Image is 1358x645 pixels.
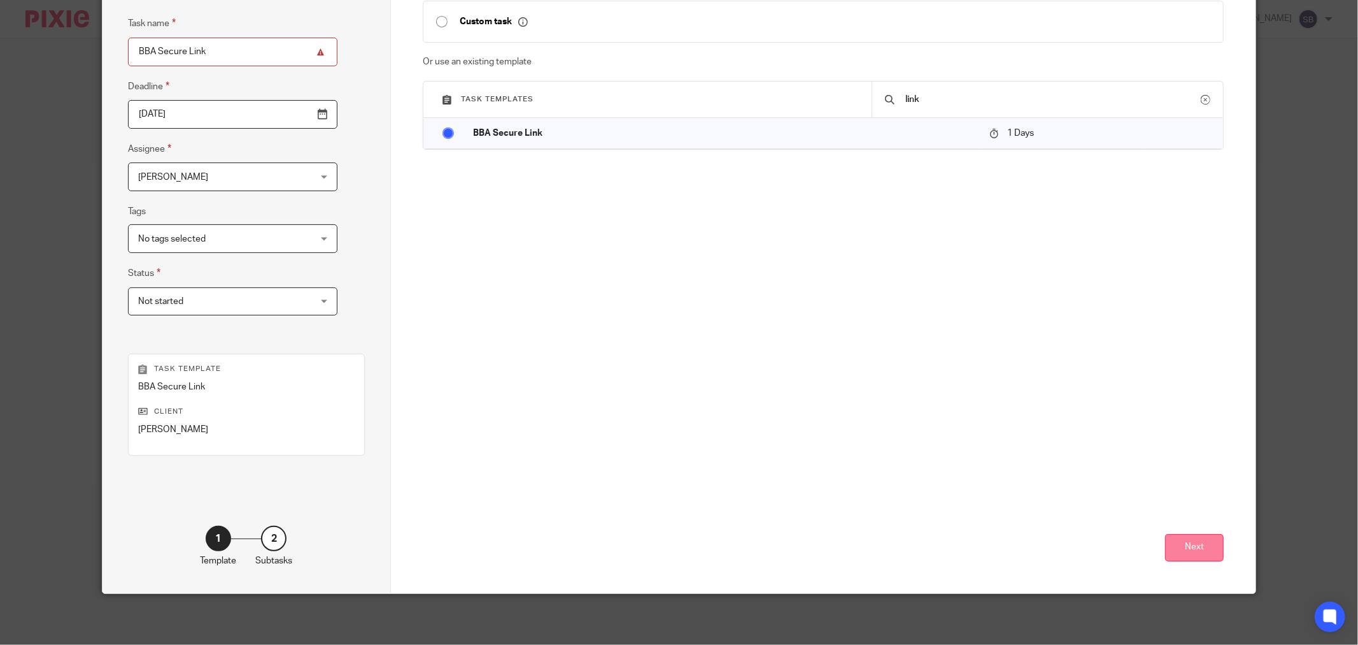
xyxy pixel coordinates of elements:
p: Client [138,407,355,417]
label: Status [128,266,160,280]
div: 2 [261,526,286,551]
p: [PERSON_NAME] [138,423,355,436]
div: 1 [206,526,231,551]
p: Template [200,554,236,567]
input: Search... [904,92,1201,106]
span: Task templates [461,96,534,103]
span: 1 Days [1007,129,1034,138]
label: Deadline [128,79,169,94]
p: Custom task [460,16,528,27]
p: Or use an existing template [423,55,1224,68]
span: [PERSON_NAME] [138,173,208,182]
p: BBA Secure Link [138,380,355,393]
button: Next [1165,534,1224,562]
label: Task name [128,16,176,31]
label: Assignee [128,141,171,156]
p: Task template [138,364,355,374]
span: Not started [138,297,183,306]
input: Task name [128,38,337,66]
label: Tags [128,205,146,218]
p: BBA Secure Link [473,127,977,140]
p: Subtasks [255,554,292,567]
span: No tags selected [138,235,206,243]
input: Pick a date [128,100,337,129]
